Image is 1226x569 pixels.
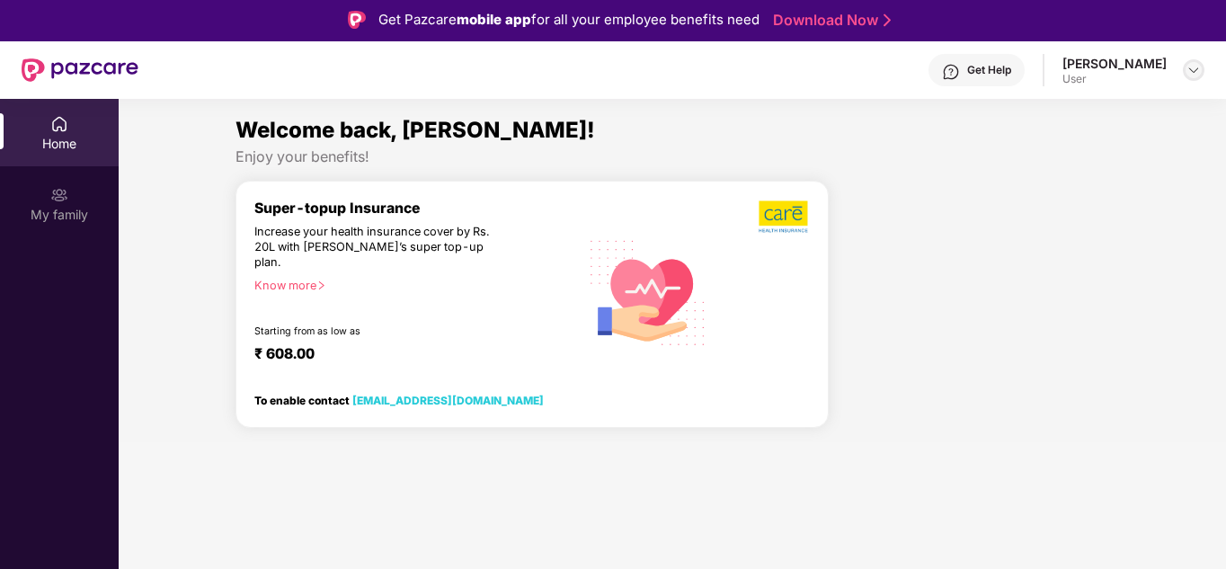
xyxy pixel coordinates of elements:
[773,11,885,30] a: Download Now
[579,221,718,362] img: svg+xml;base64,PHN2ZyB4bWxucz0iaHR0cDovL3d3dy53My5vcmcvMjAwMC9zdmciIHhtbG5zOnhsaW5rPSJodHRwOi8vd3...
[254,345,561,367] div: ₹ 608.00
[457,11,531,28] strong: mobile app
[316,280,326,290] span: right
[254,225,501,271] div: Increase your health insurance cover by Rs. 20L with [PERSON_NAME]’s super top-up plan.
[378,9,760,31] div: Get Pazcare for all your employee benefits need
[22,58,138,82] img: New Pazcare Logo
[1186,63,1201,77] img: svg+xml;base64,PHN2ZyBpZD0iRHJvcGRvd24tMzJ4MzIiIHhtbG5zPSJodHRwOi8vd3d3LnczLm9yZy8yMDAwL3N2ZyIgd2...
[967,63,1011,77] div: Get Help
[884,11,891,30] img: Stroke
[235,147,1109,166] div: Enjoy your benefits!
[254,394,544,406] div: To enable contact
[759,200,810,234] img: b5dec4f62d2307b9de63beb79f102df3.png
[254,325,502,338] div: Starting from as low as
[942,63,960,81] img: svg+xml;base64,PHN2ZyBpZD0iSGVscC0zMngzMiIgeG1sbnM9Imh0dHA6Ly93d3cudzMub3JnLzIwMDAvc3ZnIiB3aWR0aD...
[352,394,544,407] a: [EMAIL_ADDRESS][DOMAIN_NAME]
[50,186,68,204] img: svg+xml;base64,PHN2ZyB3aWR0aD0iMjAiIGhlaWdodD0iMjAiIHZpZXdCb3g9IjAgMCAyMCAyMCIgZmlsbD0ibm9uZSIgeG...
[50,115,68,133] img: svg+xml;base64,PHN2ZyBpZD0iSG9tZSIgeG1sbnM9Imh0dHA6Ly93d3cudzMub3JnLzIwMDAvc3ZnIiB3aWR0aD0iMjAiIG...
[235,117,595,143] span: Welcome back, [PERSON_NAME]!
[254,200,579,217] div: Super-topup Insurance
[1062,72,1167,86] div: User
[1062,55,1167,72] div: [PERSON_NAME]
[254,279,568,291] div: Know more
[348,11,366,29] img: Logo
